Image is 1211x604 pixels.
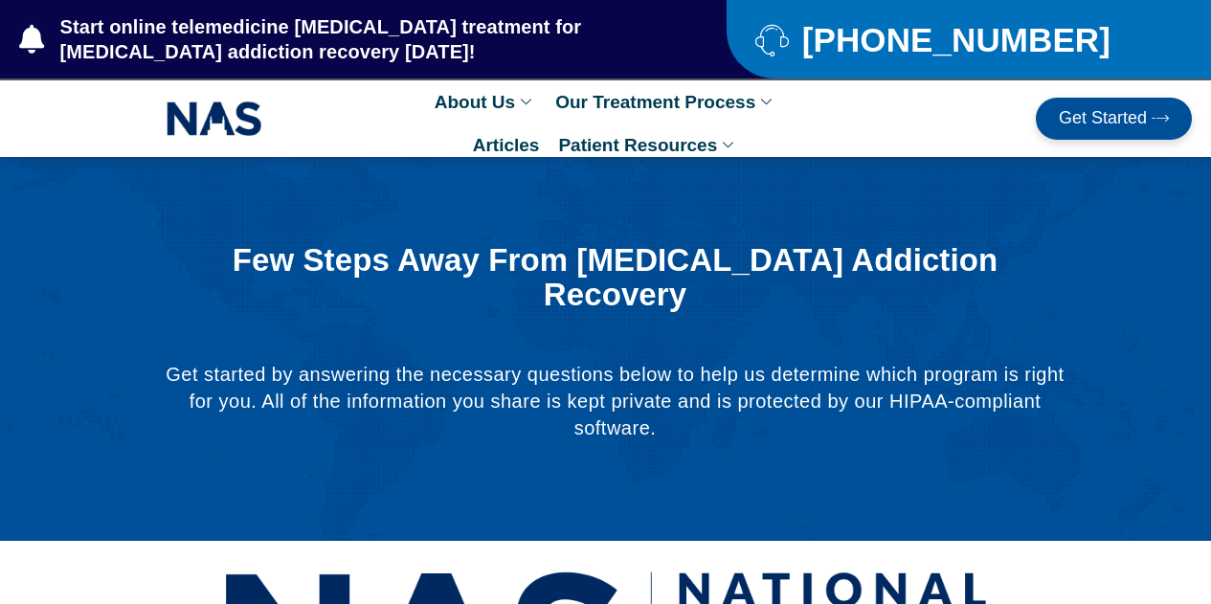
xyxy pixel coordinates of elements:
a: Get Started [1036,98,1192,140]
p: Get started by answering the necessary questions below to help us determine which program is righ... [155,361,1075,441]
a: Patient Resources [549,123,748,167]
a: Articles [463,123,549,167]
a: Start online telemedicine [MEDICAL_DATA] treatment for [MEDICAL_DATA] addiction recovery [DATE]! [19,14,650,64]
h1: Few Steps Away From [MEDICAL_DATA] Addiction Recovery [203,243,1027,313]
span: Get Started [1059,109,1147,128]
a: Our Treatment Process [546,80,786,123]
a: [PHONE_NUMBER] [755,23,1163,56]
span: Start online telemedicine [MEDICAL_DATA] treatment for [MEDICAL_DATA] addiction recovery [DATE]! [56,14,651,64]
span: [PHONE_NUMBER] [797,28,1110,52]
a: About Us [425,80,546,123]
img: NAS_email_signature-removebg-preview.png [167,97,262,141]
